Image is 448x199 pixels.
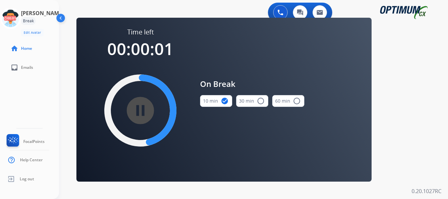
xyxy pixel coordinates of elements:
h3: [PERSON_NAME] [21,9,64,17]
span: Home [21,46,32,51]
button: 10 min [200,95,232,107]
span: Help Center [20,157,43,163]
span: On Break [200,78,304,90]
mat-icon: pause_circle_filled [136,107,144,114]
span: Time left [127,28,154,37]
mat-icon: home [10,45,18,52]
button: Edit Avatar [21,29,44,36]
mat-icon: radio_button_unchecked [257,97,265,105]
button: 30 min [236,95,268,107]
div: Break [21,17,36,25]
a: FocalPoints [5,134,45,149]
span: Emails [21,65,33,70]
span: 00:00:01 [107,38,173,60]
mat-icon: inbox [10,64,18,71]
button: 60 min [272,95,304,107]
span: FocalPoints [23,139,45,144]
p: 0.20.1027RC [412,187,441,195]
span: Log out [20,176,34,182]
mat-icon: check_circle [221,97,229,105]
mat-icon: radio_button_unchecked [293,97,301,105]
